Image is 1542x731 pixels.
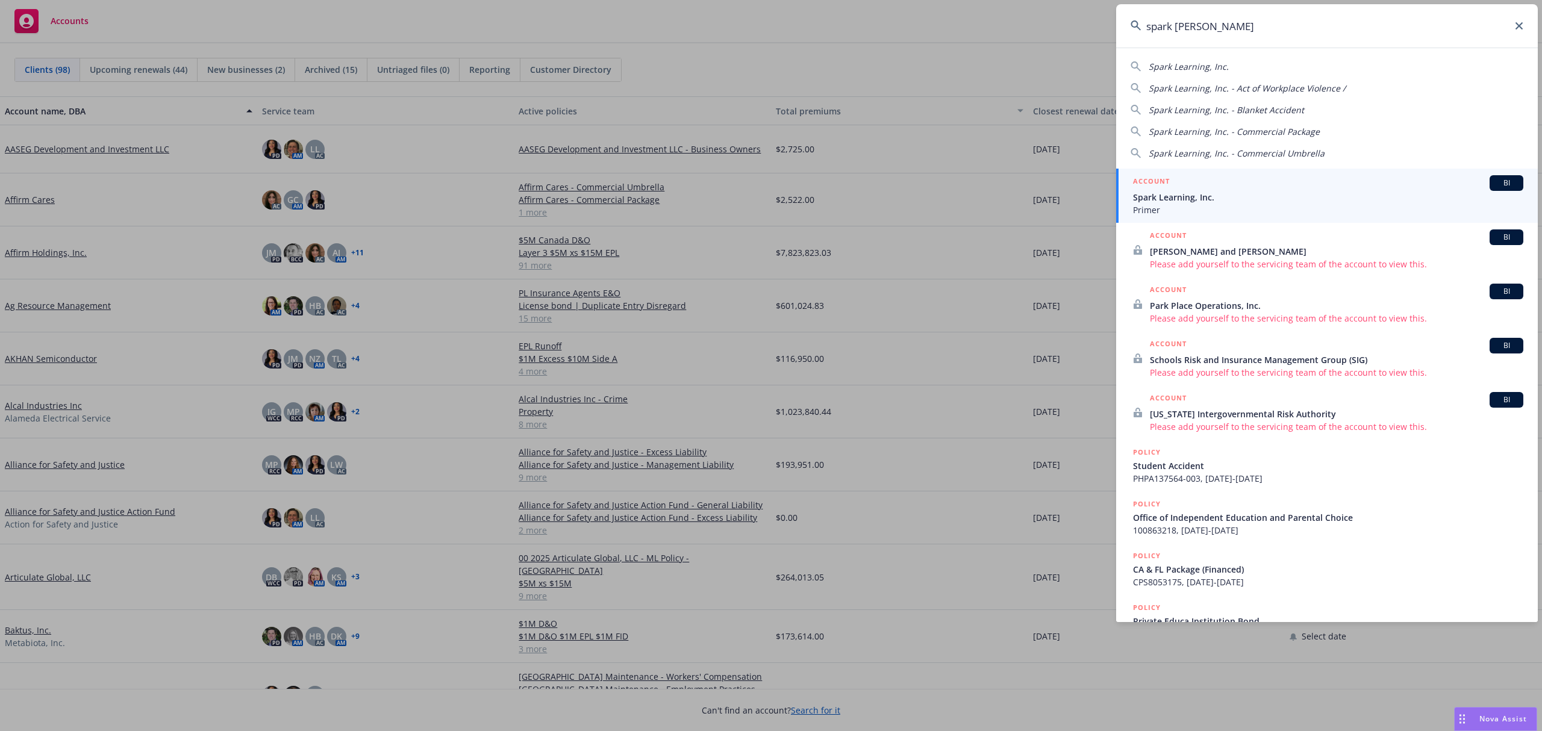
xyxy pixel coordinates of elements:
[1150,312,1523,325] span: Please add yourself to the servicing team of the account to view this.
[1116,595,1538,647] a: POLICYPrivate Educa Institution Bond
[1133,615,1523,627] span: Private Educa Institution Bond
[1494,178,1519,188] span: BI
[1494,340,1519,351] span: BI
[1150,258,1523,270] span: Please add yourself to the servicing team of the account to view this.
[1150,408,1523,420] span: [US_STATE] Intergovernmental Risk Authority
[1133,524,1523,537] span: 100863218, [DATE]-[DATE]
[1150,420,1523,433] span: Please add yourself to the servicing team of the account to view this.
[1133,550,1161,562] h5: POLICY
[1133,446,1161,458] h5: POLICY
[1150,392,1187,406] h5: ACCOUNT
[1133,511,1523,524] span: Office of Independent Education and Parental Choice
[1149,126,1320,137] span: Spark Learning, Inc. - Commercial Package
[1150,353,1523,366] span: Schools Risk and Insurance Management Group (SIG)
[1150,229,1187,244] h5: ACCOUNT
[1150,284,1187,298] h5: ACCOUNT
[1494,286,1519,297] span: BI
[1149,61,1229,72] span: Spark Learning, Inc.
[1494,232,1519,243] span: BI
[1133,204,1523,216] span: Primer
[1149,148,1325,159] span: Spark Learning, Inc. - Commercial Umbrella
[1133,459,1523,472] span: Student Accident
[1116,440,1538,491] a: POLICYStudent AccidentPHPA137564-003, [DATE]-[DATE]
[1149,104,1304,116] span: Spark Learning, Inc. - Blanket Accident
[1116,331,1538,385] a: ACCOUNTBISchools Risk and Insurance Management Group (SIG)Please add yourself to the servicing te...
[1150,299,1523,312] span: Park Place Operations, Inc.
[1133,563,1523,576] span: CA & FL Package (Financed)
[1116,223,1538,277] a: ACCOUNTBI[PERSON_NAME] and [PERSON_NAME]Please add yourself to the servicing team of the account ...
[1116,385,1538,440] a: ACCOUNTBI[US_STATE] Intergovernmental Risk AuthorityPlease add yourself to the servicing team of ...
[1150,366,1523,379] span: Please add yourself to the servicing team of the account to view this.
[1133,498,1161,510] h5: POLICY
[1133,576,1523,588] span: CPS8053175, [DATE]-[DATE]
[1494,394,1519,405] span: BI
[1133,602,1161,614] h5: POLICY
[1149,82,1346,94] span: Spark Learning, Inc. - Act of Workplace Violence /
[1133,175,1170,190] h5: ACCOUNT
[1150,245,1523,258] span: [PERSON_NAME] and [PERSON_NAME]
[1116,169,1538,223] a: ACCOUNTBISpark Learning, Inc.Primer
[1133,191,1523,204] span: Spark Learning, Inc.
[1116,491,1538,543] a: POLICYOffice of Independent Education and Parental Choice100863218, [DATE]-[DATE]
[1454,707,1537,731] button: Nova Assist
[1133,472,1523,485] span: PHPA137564-003, [DATE]-[DATE]
[1116,543,1538,595] a: POLICYCA & FL Package (Financed)CPS8053175, [DATE]-[DATE]
[1479,714,1527,724] span: Nova Assist
[1150,338,1187,352] h5: ACCOUNT
[1116,277,1538,331] a: ACCOUNTBIPark Place Operations, Inc.Please add yourself to the servicing team of the account to v...
[1116,4,1538,48] input: Search...
[1455,708,1470,730] div: Drag to move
